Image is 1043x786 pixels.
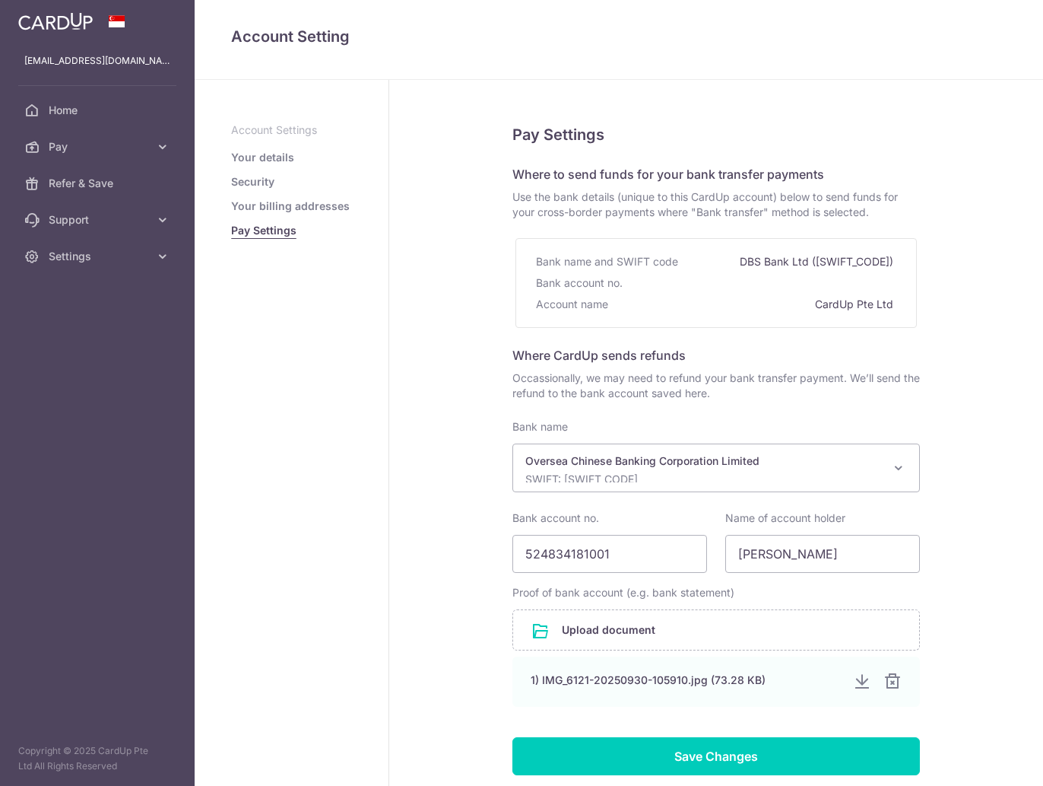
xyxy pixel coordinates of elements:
img: CardUp [18,12,93,30]
span: Where to send funds for your bank transfer payments [512,167,824,182]
span: Settings [49,249,149,264]
label: Proof of bank account (e.g. bank statement) [512,585,734,600]
span: Oversea Chinese Banking Corporation Limited [513,444,919,492]
span: Occassionally, we may need to refund your bank transfer payment. We’ll send the refund to the ban... [512,371,920,401]
a: Your details [231,150,294,165]
span: Support [49,212,149,228]
input: Save Changes [512,737,920,775]
label: Bank account no. [512,511,599,526]
div: CardUp Pte Ltd [815,294,896,315]
div: Bank account no. [536,272,626,294]
div: 1) IMG_6121-20250930-105910.jpg (73.28 KB) [531,673,841,688]
div: Account name [536,294,611,315]
div: Bank name and SWIFT code [536,251,681,272]
span: Refer & Save [49,176,149,191]
a: Your billing addresses [231,199,350,214]
p: Oversea Chinese Banking Corporation Limited [525,453,883,469]
a: Security [231,174,274,189]
p: Account Settings [231,123,352,138]
span: Use the bank details (unique to this CardUp account) below to send funds for your cross-border pa... [512,189,920,220]
span: Oversea Chinese Banking Corporation Limited [512,444,920,492]
span: Home [49,103,149,118]
h5: Pay Settings [512,123,920,147]
span: translation missing: en.refund_bank_accounts.show.title.account_setting [231,27,350,46]
p: SWIFT: [SWIFT_CODE] [525,472,883,487]
span: Pay [49,139,149,154]
p: [EMAIL_ADDRESS][DOMAIN_NAME] [24,53,170,68]
div: DBS Bank Ltd ([SWIFT_CODE]) [740,251,896,272]
div: Upload document [512,609,920,651]
label: Bank name [512,419,568,434]
span: Where CardUp sends refunds [512,348,686,363]
a: Pay Settings [231,223,296,238]
label: Name of account holder [725,511,845,526]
